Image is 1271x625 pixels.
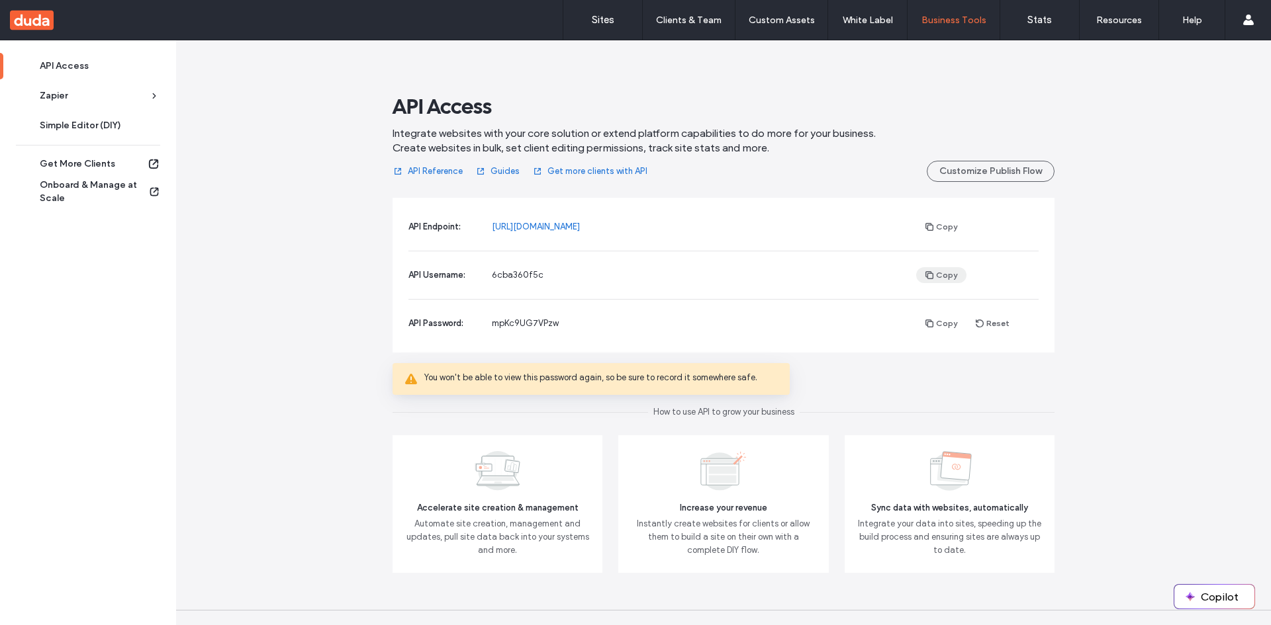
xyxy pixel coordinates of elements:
[408,270,465,280] span: API Username:
[1027,14,1052,26] label: Stats
[966,315,1019,331] button: Reset
[629,501,818,515] span: Increase your revenue
[393,93,492,120] span: API Access
[916,267,966,283] button: Copy
[393,126,876,155] span: Integrate websites with your core solution or extend platform capabilities to do more for your bu...
[532,161,647,182] a: Get more clients with API
[648,405,800,419] span: How to use API to grow your business
[749,15,815,26] label: Custom Assets
[40,89,148,103] div: Zapier
[855,501,1044,515] span: Sync data with websites, automatically
[855,517,1044,557] span: Integrate your data into sites, speeding up the build process and ensuring sites are always up to...
[40,119,148,132] div: Simple Editor (DIY)
[492,318,559,328] span: mpKc9UG7VPzw
[403,501,592,515] span: Accelerate site creation & management
[927,161,1055,182] button: Customize Publish Flow
[408,222,461,231] span: API Endpoint:
[656,15,722,26] label: Clients & Team
[916,219,966,235] button: Copy
[40,60,148,73] div: API Access
[629,517,818,557] span: Instantly create websites for clients or allow them to build a site on their own with a complete ...
[40,157,147,171] div: Get More Clients
[921,15,986,26] label: Business Tools
[403,517,592,557] span: Automate site creation, management and updates, pull site data back into your systems and more.
[1182,15,1202,26] label: Help
[843,15,893,26] label: White Label
[424,371,779,384] span: You won't be able to view this password again, so be sure to record it somewhere safe.
[40,179,148,205] div: Onboard & Manage at Scale
[592,14,614,26] label: Sites
[1096,15,1142,26] label: Resources
[393,161,463,182] a: API Reference
[916,315,966,331] button: Copy
[492,220,580,233] a: [URL][DOMAIN_NAME]
[1174,585,1254,608] button: Copilot
[492,270,543,280] span: 6cba360f5c
[408,318,463,328] span: API Password:
[475,161,520,182] a: Guides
